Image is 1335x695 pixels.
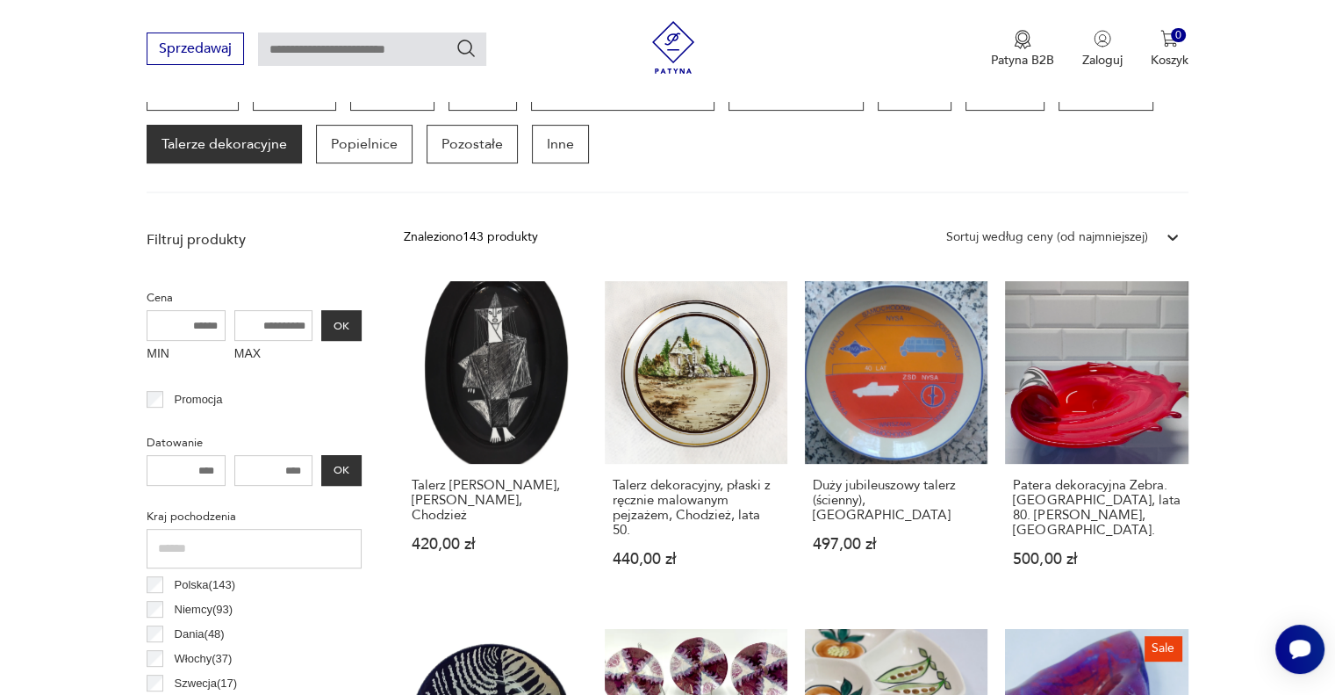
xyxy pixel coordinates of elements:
button: 0Koszyk [1151,30,1188,69]
label: MIN [147,341,226,369]
h3: Talerz [PERSON_NAME], [PERSON_NAME], Chodzież [412,478,578,523]
p: Datowanie [147,433,362,452]
h3: Talerz dekoracyjny, płaski z ręcznie malowanym pejzażem, Chodzież, lata 50. [613,478,779,538]
p: Promocja [175,390,223,409]
p: Szwecja ( 17 ) [175,674,238,693]
img: Ikona medalu [1014,30,1031,49]
button: Zaloguj [1082,30,1123,69]
p: 500,00 zł [1013,552,1180,567]
div: Sortuj według ceny (od najmniejszej) [946,228,1148,247]
a: Popielnice [316,125,413,163]
div: 0 [1171,28,1186,43]
p: Zaloguj [1082,52,1123,69]
p: 497,00 zł [813,537,980,552]
a: Pozostałe [427,125,518,163]
h3: Patera dekoracyjna Zebra. [GEOGRAPHIC_DATA], lata 80. [PERSON_NAME], [GEOGRAPHIC_DATA]. [1013,478,1180,538]
p: Kraj pochodzenia [147,507,362,526]
img: Patyna - sklep z meblami i dekoracjami vintage [647,21,700,74]
button: Patyna B2B [991,30,1054,69]
p: Filtruj produkty [147,230,362,250]
h3: Duży jubileuszowy talerz (ścienny), [GEOGRAPHIC_DATA] [813,478,980,523]
button: OK [321,455,362,486]
p: Włochy ( 37 ) [175,649,233,669]
button: Sprzedawaj [147,33,244,65]
p: 420,00 zł [412,537,578,552]
p: 440,00 zł [613,552,779,567]
a: Sprzedawaj [147,44,244,56]
iframe: Smartsupp widget button [1275,625,1324,674]
img: Ikona koszyka [1160,30,1178,47]
a: Talerz Samuraj, Krzysztof Wychowski, ChodzieżTalerz [PERSON_NAME], [PERSON_NAME], Chodzież420,00 zł [404,281,586,601]
p: Cena [147,288,362,308]
p: Dania ( 48 ) [175,625,225,644]
a: Patera dekoracyjna Zebra. Polska, lata 80. Huta Józefina, Krosno.Patera dekoracyjna Zebra. [GEOGR... [1005,281,1188,601]
p: Koszyk [1151,52,1188,69]
p: Patyna B2B [991,52,1054,69]
a: Inne [532,125,589,163]
a: Talerz dekoracyjny, płaski z ręcznie malowanym pejzażem, Chodzież, lata 50.Talerz dekoracyjny, pł... [605,281,787,601]
label: MAX [234,341,313,369]
a: Talerze dekoracyjne [147,125,302,163]
button: OK [321,310,362,341]
a: Ikona medaluPatyna B2B [991,30,1054,69]
p: Niemcy ( 93 ) [175,600,233,619]
button: Szukaj [456,38,477,59]
p: Polska ( 143 ) [175,576,235,595]
a: Duży jubileuszowy talerz (ścienny), TułowiceDuży jubileuszowy talerz (ścienny), [GEOGRAPHIC_DATA]... [805,281,987,601]
div: Znaleziono 143 produkty [404,228,538,247]
img: Ikonka użytkownika [1094,30,1111,47]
